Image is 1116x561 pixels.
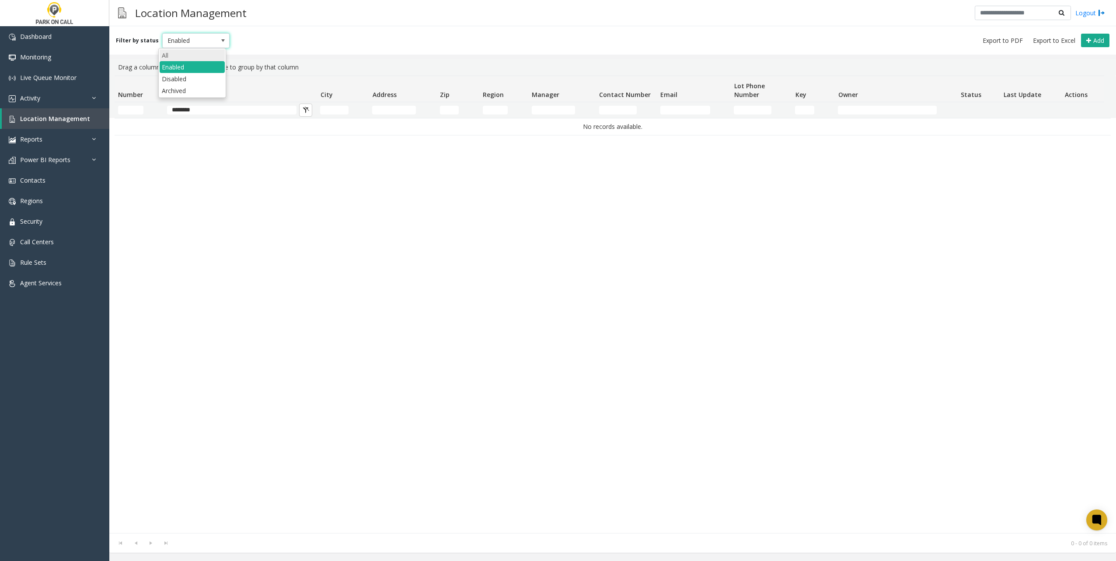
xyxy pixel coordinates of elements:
input: Number Filter [118,106,143,114]
img: 'icon' [9,260,16,267]
img: 'icon' [9,54,16,61]
td: Address Filter [369,102,436,118]
span: Agent Services [20,279,62,287]
div: Data table [109,76,1116,533]
span: Export to PDF [983,36,1023,45]
button: Add [1081,34,1109,48]
span: Monitoring [20,53,51,61]
span: Lot Phone Number [734,82,765,99]
span: Contact Number [599,90,651,99]
span: Zip [440,90,450,99]
a: Location Management [2,108,109,129]
li: All [160,49,225,61]
span: Live Queue Monitor [20,73,77,82]
td: No records available. [115,118,1111,135]
input: Manager Filter [532,106,575,114]
label: Filter by status [116,37,159,45]
td: Name Filter [164,102,317,118]
td: Zip Filter [436,102,479,118]
span: Reports [20,135,42,143]
span: City [321,90,333,99]
input: Lot Phone Number Filter [734,106,771,114]
span: Number [118,90,143,99]
span: Call Centers [20,238,54,246]
td: Actions Filter [1061,102,1104,118]
input: Contact Number Filter [599,106,637,114]
img: 'icon' [9,239,16,246]
h3: Location Management [131,2,251,24]
img: 'icon' [9,198,16,205]
span: Region [483,90,504,99]
span: Add [1093,36,1104,45]
td: Contact Number Filter [596,102,657,118]
kendo-pager-info: 0 - 0 of 0 items [179,540,1107,547]
span: Export to Excel [1033,36,1075,45]
td: Manager Filter [528,102,596,118]
img: 'icon' [9,116,16,123]
img: 'icon' [9,218,16,225]
button: Export to Excel [1029,35,1079,47]
input: Address Filter [372,106,416,114]
td: Last Update Filter [1000,102,1061,118]
div: Drag a column header and drop it here to group by that column [115,59,1111,76]
input: Owner Filter [838,106,937,114]
td: Region Filter [479,102,528,118]
span: Activity [20,94,40,102]
img: 'icon' [9,177,16,184]
li: Enabled [160,61,225,73]
td: City Filter [317,102,369,118]
img: 'icon' [9,95,16,102]
span: Dashboard [20,32,52,41]
input: Email Filter [660,106,710,114]
button: Export to PDF [979,35,1026,47]
span: Email [660,90,677,99]
img: logout [1098,8,1105,17]
span: Last Update [1004,90,1041,99]
input: City Filter [320,106,349,114]
th: Actions [1061,76,1104,102]
span: Power BI Reports [20,156,70,164]
img: 'icon' [9,280,16,287]
td: Email Filter [657,102,730,118]
span: Contacts [20,176,45,184]
img: 'icon' [9,157,16,164]
span: Key [795,90,806,99]
button: Clear [299,104,312,117]
td: Key Filter [792,102,834,118]
td: Number Filter [115,102,164,118]
td: Owner Filter [834,102,957,118]
img: 'icon' [9,75,16,82]
span: Rule Sets [20,258,46,267]
input: Name Filter [167,106,296,114]
span: Manager [532,90,559,99]
td: Lot Phone Number Filter [730,102,792,118]
th: Status [957,76,1000,102]
span: Address [373,90,397,99]
span: Regions [20,197,43,205]
span: Security [20,217,42,225]
input: Zip Filter [440,106,459,114]
input: Region Filter [483,106,508,114]
li: Archived [160,85,225,97]
a: Logout [1075,8,1105,17]
img: 'icon' [9,136,16,143]
input: Key Filter [795,106,814,114]
li: Disabled [160,73,225,85]
span: Owner [838,90,858,99]
td: Status Filter [957,102,1000,118]
span: Enabled [163,34,216,48]
img: pageIcon [118,2,126,24]
img: 'icon' [9,34,16,41]
span: Location Management [20,114,90,123]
